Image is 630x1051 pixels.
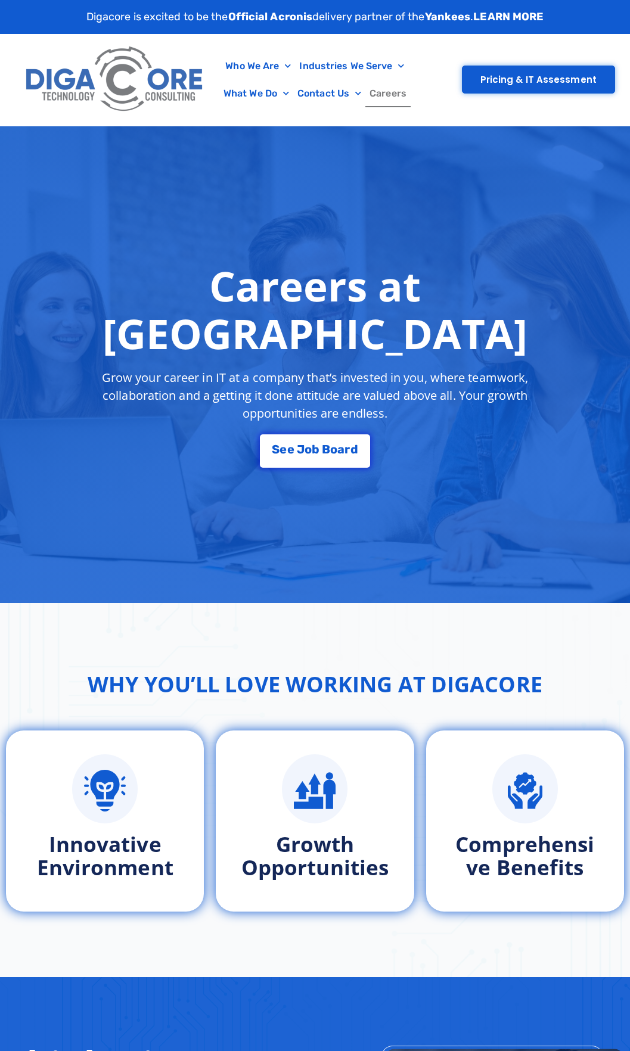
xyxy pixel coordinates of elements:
[305,443,312,455] span: o
[365,80,411,107] a: Careers
[72,754,138,823] a: Innovative Environment
[260,434,370,468] a: See Job Board
[455,830,594,881] span: Comprehensive Benefits
[86,9,544,25] p: Digacore is excited to be the delivery partner of the .
[215,52,415,107] nav: Menu
[37,830,173,881] a: Innovative Environment
[21,40,209,120] img: Digacore Logo
[241,830,389,881] a: Growth Opportunities
[322,443,330,455] span: B
[425,10,471,23] strong: Yankees
[480,75,597,84] span: Pricing & IT Assessment
[473,10,544,23] a: LEARN MORE
[219,80,293,107] a: What We Do
[221,52,295,80] a: Who We Are
[293,80,365,107] a: Contact Us
[68,369,563,422] p: Grow your career in IT at a company that’s invested in you, where teamwork, collaboration and a g...
[6,262,624,357] h1: Careers at [GEOGRAPHIC_DATA]
[337,443,345,455] span: a
[282,754,347,823] a: Growth Opportunities
[88,668,542,701] h2: Why You’ll Love Working at Digacore
[350,443,358,455] span: d
[345,443,350,455] span: r
[297,443,305,455] span: J
[280,443,287,455] span: e
[295,52,408,80] a: Industries We Serve
[287,443,294,455] span: e
[462,66,615,94] a: Pricing & IT Assessment
[228,10,313,23] strong: Official Acronis
[272,443,280,455] span: S
[312,443,319,455] span: b
[330,443,337,455] span: o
